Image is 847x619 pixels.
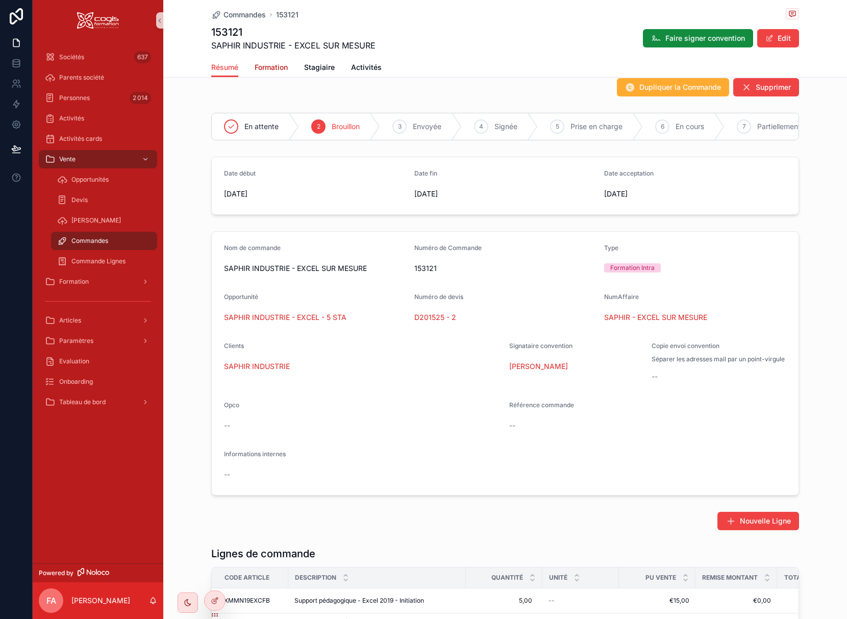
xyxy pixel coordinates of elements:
[413,121,441,132] span: Envoyée
[549,597,555,605] span: --
[59,337,93,345] span: Paramètres
[224,312,346,323] a: SAPHIR INDUSTRIE - EXCEL - 5 STA
[494,121,517,132] span: Signée
[676,121,704,132] span: En cours
[224,361,290,372] a: SAPHIR INDUSTRIE
[39,48,157,66] a: Sociétés637
[549,574,567,582] span: Unité
[71,176,109,184] span: Opportunités
[39,332,157,350] a: Paramètres
[639,82,721,92] span: Dupliquer la Commande
[604,293,639,301] span: NumAffaire
[71,596,130,606] p: [PERSON_NAME]
[476,597,532,605] span: 5,00
[414,189,596,199] span: [DATE]
[223,10,266,20] span: Commandes
[33,41,163,425] div: scrollable content
[134,51,151,63] div: 637
[604,189,786,199] span: [DATE]
[702,574,758,582] span: Remise montant
[224,342,244,350] span: Clients
[556,122,559,131] span: 5
[224,597,270,605] span: XMMN19EXCFB
[224,293,258,301] span: Opportunité
[39,393,157,411] a: Tableau de bord
[59,53,84,61] span: Sociétés
[509,342,572,350] span: Signataire convention
[304,58,335,79] a: Stagiaire
[414,169,437,177] span: Date fin
[59,135,102,143] span: Activités cards
[479,122,483,131] span: 4
[756,82,791,92] span: Supprimer
[71,237,108,245] span: Commandes
[224,469,230,480] span: --
[509,420,515,431] span: --
[211,547,315,561] h1: Lignes de commande
[665,33,745,43] span: Faire signer convention
[652,372,658,382] span: --
[39,89,157,107] a: Personnes2 014
[46,595,56,607] span: FA
[717,512,799,530] button: Nouvelle Ligne
[59,398,106,406] span: Tableau de bord
[617,78,729,96] button: Dupliquer la Commande
[39,109,157,128] a: Activités
[224,169,256,177] span: Date début
[39,150,157,168] a: Vente
[59,114,84,122] span: Activités
[71,196,88,204] span: Devis
[51,211,157,230] a: [PERSON_NAME]
[211,58,238,78] a: Résumé
[59,278,89,286] span: Formation
[740,516,791,526] span: Nouvelle Ligne
[39,373,157,391] a: Onboarding
[59,155,76,163] span: Vente
[71,257,126,265] span: Commande Lignes
[610,263,655,273] div: Formation Intra
[51,252,157,270] a: Commande Lignes
[71,216,121,225] span: [PERSON_NAME]
[211,62,238,72] span: Résumé
[733,78,799,96] button: Supprimer
[224,263,406,274] span: SAPHIR INDUSTRIE - EXCEL SUR MESURE
[130,92,151,104] div: 2 014
[224,189,406,199] span: [DATE]
[51,232,157,250] a: Commandes
[294,597,424,605] span: Support pédagogique - Excel 2019 - Initiation
[39,130,157,148] a: Activités cards
[225,574,269,582] span: Code Article
[332,121,360,132] span: Brouillon
[414,244,482,252] span: Numéro de Commande
[211,39,376,52] span: SAPHIR INDUSTRIE - EXCEL SUR MESURE
[39,569,73,577] span: Powered by
[643,29,753,47] button: Faire signer convention
[784,574,834,582] span: Total HT ligne
[604,169,654,177] span: Date acceptation
[398,122,402,131] span: 3
[604,312,707,323] a: SAPHIR - EXCEL SUR MESURE
[414,293,463,301] span: Numéro de devis
[224,401,239,409] span: Opco
[39,68,157,87] a: Parents société
[625,597,689,605] span: €15,00
[39,352,157,370] a: Evaluation
[59,357,89,365] span: Evaluation
[570,121,622,132] span: Prise en charge
[276,10,298,20] a: 153121
[509,361,568,372] a: [PERSON_NAME]
[224,420,230,431] span: --
[59,378,93,386] span: Onboarding
[652,355,785,363] span: Séparer les adresses mail par un point-virgule
[51,191,157,209] a: Devis
[351,62,382,72] span: Activités
[59,94,90,102] span: Personnes
[661,122,664,131] span: 6
[304,62,335,72] span: Stagiaire
[351,58,382,79] a: Activités
[317,122,320,131] span: 2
